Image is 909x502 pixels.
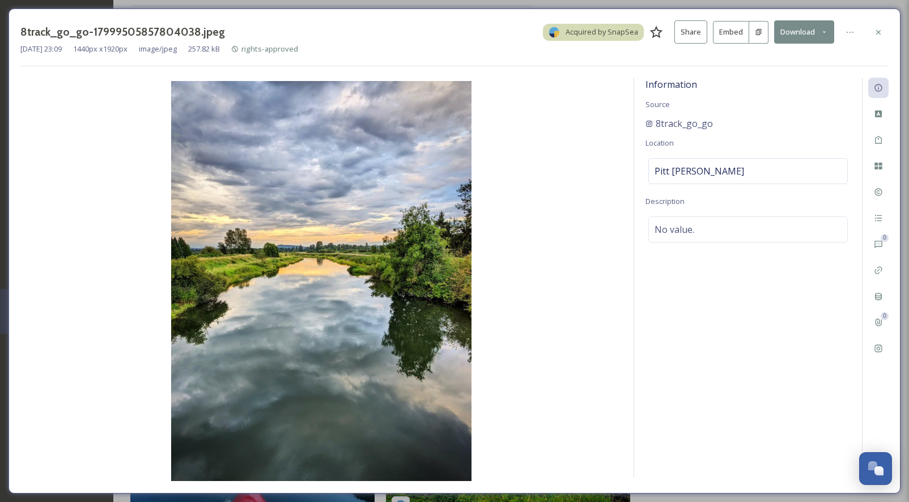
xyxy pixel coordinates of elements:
button: Open Chat [859,452,892,485]
span: Location [645,138,674,148]
span: 8track_go_go [656,117,713,130]
span: Description [645,196,685,206]
span: Source [645,99,670,109]
a: 8track_go_go [645,117,713,130]
h3: 8track_go_go-17999505857804038.jpeg [20,24,225,40]
button: Download [774,20,834,44]
img: snapsea-logo.png [549,27,560,38]
button: Embed [713,21,749,44]
button: Share [674,20,707,44]
span: No value. [655,223,694,236]
span: [DATE] 23:09 [20,44,62,54]
div: 0 [881,234,889,242]
span: Acquired by SnapSea [566,27,638,37]
div: 0 [881,312,889,320]
img: 8track_go_go-17999505857804038.jpeg [20,81,622,481]
span: 257.82 kB [188,44,220,54]
span: Information [645,78,697,91]
span: image/jpeg [139,44,177,54]
span: 1440 px x 1920 px [73,44,128,54]
span: Pitt [PERSON_NAME] [655,164,744,178]
span: rights-approved [241,44,298,54]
